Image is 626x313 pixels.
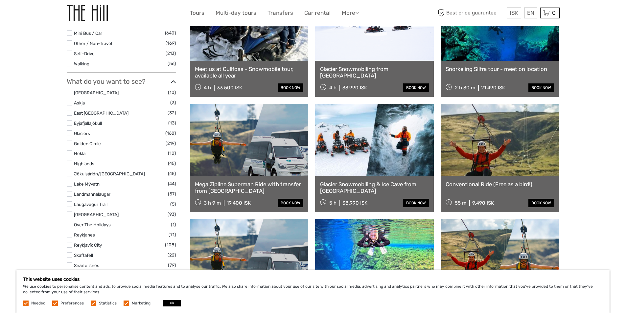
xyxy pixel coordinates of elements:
h5: This website uses cookies [23,277,603,282]
span: (168) [165,129,176,137]
span: 0 [551,10,557,16]
a: Reykjanes [74,232,95,237]
a: Askja [74,100,85,105]
label: Needed [31,301,45,306]
span: (10) [168,89,176,96]
span: (56) [168,60,176,67]
a: Tours [190,8,204,18]
span: 5 h [329,200,336,206]
a: Mini Bus / Car [74,31,102,36]
button: Open LiveChat chat widget [76,10,83,18]
a: [GEOGRAPHIC_DATA] [74,212,119,217]
a: East [GEOGRAPHIC_DATA] [74,110,128,116]
span: 4 h [329,85,336,91]
a: book now [403,199,429,207]
img: The Hill [67,5,108,21]
span: (5) [170,200,176,208]
a: Transfers [267,8,293,18]
a: Eyjafjallajökull [74,121,102,126]
div: We use cookies to personalise content and ads, to provide social media features and to analyse ou... [16,270,610,313]
a: Meet us at Gullfoss - Snowmobile tour, available all year [195,66,304,79]
div: EN [524,8,537,18]
span: (169) [166,39,176,47]
span: (44) [168,180,176,188]
span: 55 m [455,200,466,206]
label: Marketing [132,301,151,306]
a: Jökulsárlón/[GEOGRAPHIC_DATA] [74,171,145,176]
span: 2 h 30 m [455,85,475,91]
a: Self-Drive [74,51,95,56]
div: 33.990 ISK [342,85,367,91]
div: 33.500 ISK [217,85,242,91]
a: Skaftafell [74,253,93,258]
a: Snorkeling Silfra tour - meet on location [446,66,554,72]
a: book now [278,83,303,92]
span: (22) [168,251,176,259]
a: Glacier Snowmobiling & Ice Cave from [GEOGRAPHIC_DATA] [320,181,429,194]
a: More [342,8,359,18]
a: Mega Zipline Superman Ride with transfer from [GEOGRAPHIC_DATA] [195,181,304,194]
a: book now [528,199,554,207]
a: Over The Holidays [74,222,111,227]
span: ISK [510,10,518,16]
a: book now [528,83,554,92]
label: Statistics [99,301,117,306]
span: (71) [169,231,176,238]
span: (108) [165,241,176,249]
span: (3) [170,99,176,106]
a: Glaciers [74,131,90,136]
a: Other / Non-Travel [74,41,112,46]
a: book now [278,199,303,207]
span: (45) [168,170,176,177]
span: (219) [166,140,176,147]
span: (1) [171,221,176,228]
button: OK [163,300,181,306]
div: 38.990 ISK [342,200,367,206]
div: 9.490 ISK [472,200,494,206]
span: (32) [168,109,176,117]
a: Lake Mývatn [74,181,100,187]
a: Reykjavík City [74,242,102,248]
a: Highlands [74,161,94,166]
span: (45) [168,160,176,167]
span: (10) [168,149,176,157]
div: 21.490 ISK [481,85,505,91]
span: 4 h [204,85,211,91]
span: Best price guarantee [436,8,505,18]
span: (93) [168,211,176,218]
a: Hekla [74,151,85,156]
label: Preferences [60,301,84,306]
a: Multi-day tours [216,8,256,18]
span: (213) [166,50,176,57]
a: Conventional Ride (Free as a bird!) [446,181,554,188]
a: Landmannalaugar [74,191,110,197]
a: book now [403,83,429,92]
p: We're away right now. Please check back later! [9,11,74,17]
span: (13) [168,119,176,127]
span: (57) [168,190,176,198]
a: Laugavegur Trail [74,202,107,207]
span: (640) [165,29,176,37]
div: 19.400 ISK [227,200,251,206]
a: Snæfellsnes [74,263,99,268]
a: Glacier Snowmobiling from [GEOGRAPHIC_DATA] [320,66,429,79]
span: (79) [168,261,176,269]
a: Golden Circle [74,141,101,146]
h3: What do you want to see? [67,78,176,85]
a: Car rental [304,8,331,18]
a: [GEOGRAPHIC_DATA] [74,90,119,95]
span: 3 h 9 m [204,200,221,206]
a: Walking [74,61,89,66]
